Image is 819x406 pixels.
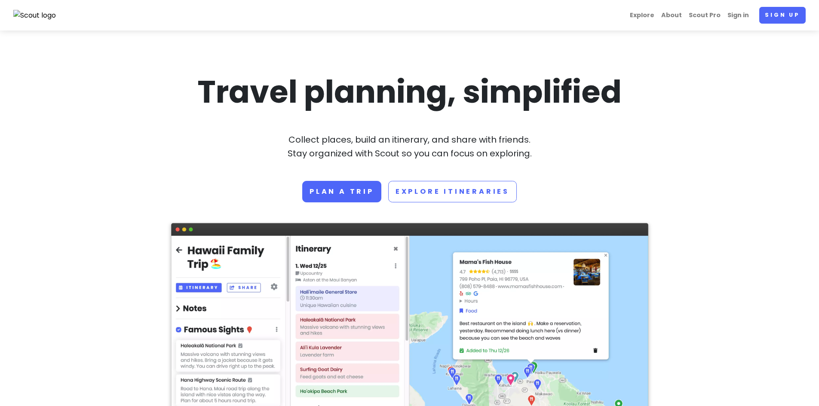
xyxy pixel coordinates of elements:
a: About [658,7,685,24]
a: Scout Pro [685,7,724,24]
a: Plan a trip [302,181,381,202]
h1: Travel planning, simplified [171,72,648,112]
a: Explore Itineraries [388,181,517,202]
a: Explore [626,7,658,24]
p: Collect places, build an itinerary, and share with friends. Stay organized with Scout so you can ... [171,133,648,160]
a: Sign up [759,7,806,24]
a: Sign in [724,7,752,24]
img: Scout logo [13,10,56,21]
